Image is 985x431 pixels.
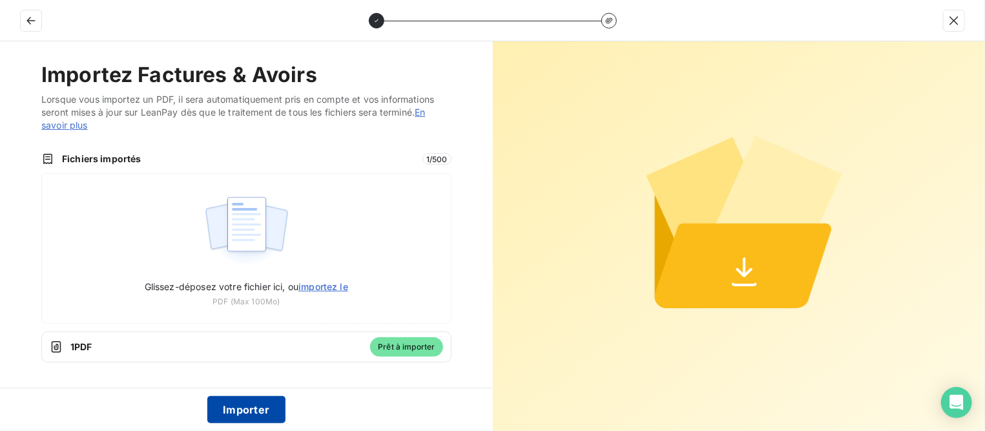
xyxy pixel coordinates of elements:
img: illustration [203,189,289,272]
h2: Importez Factures & Avoirs [41,62,451,88]
span: Fichiers importés [62,152,415,165]
span: importez le [298,281,348,292]
span: 1 / 500 [422,153,451,165]
span: Lorsque vous importez un PDF, il sera automatiquement pris en compte et vos informations seront m... [41,93,451,132]
button: Importer [207,396,285,423]
span: Glissez-déposez votre fichier ici, ou [145,281,348,292]
span: 1 PDF [70,341,362,353]
span: Prêt à importer [370,337,442,357]
div: Open Intercom Messenger [941,387,972,418]
span: PDF (Max 100Mo) [213,296,280,308]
